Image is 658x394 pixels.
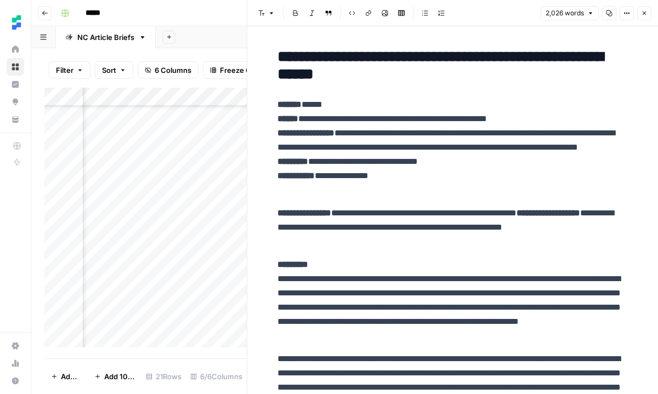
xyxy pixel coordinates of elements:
[7,355,24,372] a: Usage
[220,65,276,76] span: Freeze Columns
[7,41,24,58] a: Home
[56,26,156,48] a: NC Article Briefs
[77,32,134,43] div: NC Article Briefs
[7,93,24,111] a: Opportunities
[546,8,584,18] span: 2,026 words
[541,6,599,20] button: 2,026 words
[56,65,73,76] span: Filter
[44,368,88,385] button: Add Row
[203,61,283,79] button: Freeze Columns
[7,111,24,128] a: Your Data
[61,371,81,382] span: Add Row
[7,9,24,36] button: Workspace: Ten Speed
[7,337,24,355] a: Settings
[7,13,26,32] img: Ten Speed Logo
[7,76,24,93] a: Insights
[138,61,198,79] button: 6 Columns
[186,368,247,385] div: 6/6 Columns
[155,65,191,76] span: 6 Columns
[7,372,24,390] button: Help + Support
[104,371,135,382] span: Add 10 Rows
[102,65,116,76] span: Sort
[49,61,90,79] button: Filter
[88,368,141,385] button: Add 10 Rows
[95,61,133,79] button: Sort
[7,58,24,76] a: Browse
[141,368,186,385] div: 21 Rows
